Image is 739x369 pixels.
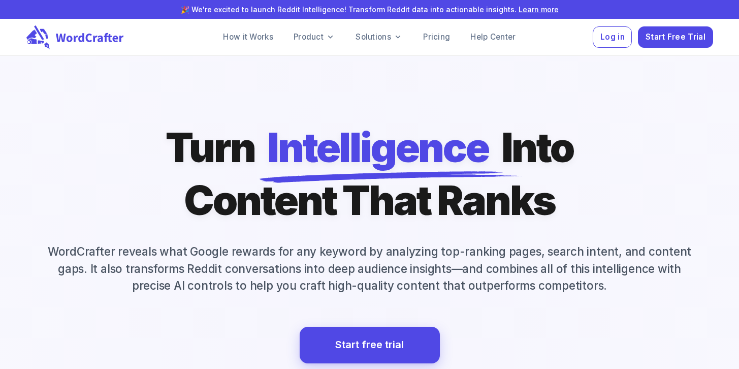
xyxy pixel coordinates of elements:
span: Start Free Trial [646,30,705,44]
a: Start free trial [335,336,404,354]
span: Intelligence [267,121,489,174]
span: Log in [600,30,625,44]
button: Log in [593,26,632,48]
h1: Turn Into Content That Ranks [166,121,573,227]
a: Help Center [462,27,524,47]
a: Product [285,27,343,47]
a: Learn more [519,5,559,14]
a: Solutions [347,27,411,47]
a: Pricing [415,27,458,47]
button: Start Free Trial [638,26,713,48]
p: 🎉 We're excited to launch Reddit Intelligence! Transform Reddit data into actionable insights. [16,4,723,15]
a: How it Works [215,27,281,47]
a: Start free trial [300,327,440,363]
p: WordCrafter reveals what Google rewards for any keyword by analyzing top-ranking pages, search in... [26,243,713,294]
